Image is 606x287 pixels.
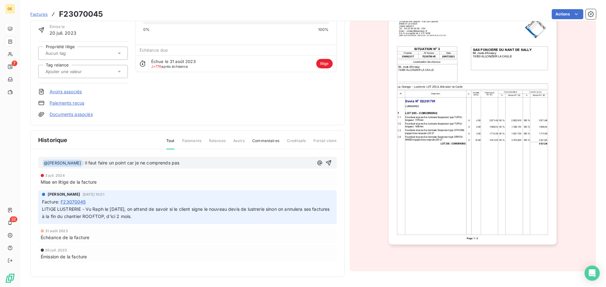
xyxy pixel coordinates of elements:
[45,248,67,252] span: 20 juil. 2023
[143,27,150,32] span: 0%
[389,8,556,244] img: invoice_thumbnail
[252,138,279,149] span: Commentaires
[45,229,68,233] span: 31 août 2023
[41,234,89,241] span: Échéance de la facture
[140,48,168,53] span: Échéance due
[5,273,15,283] img: Logo LeanPay
[313,138,336,149] span: Portail client
[45,174,65,177] span: 3 juil. 2024
[552,9,583,19] button: Actions
[209,138,226,149] span: Relances
[43,160,82,167] span: @ [PERSON_NAME]
[30,12,48,17] span: Factures
[38,136,68,144] span: Historique
[83,192,104,196] span: [DATE] 10:51
[166,138,175,149] span: Tout
[61,198,86,205] span: F23070045
[82,160,179,165] span: : il faut faire un point car je ne comprends pas
[316,59,333,68] span: litige
[42,198,59,205] span: Facture :
[50,111,93,118] a: Documents associés
[50,30,76,36] span: 20 juil. 2023
[42,206,331,219] span: LITIGE LUSTRERIE - Vu Raph le [DATE], on attend de savoir si le client signe le nouveau devis de ...
[50,89,82,95] a: Avoirs associés
[233,138,245,149] span: Avoirs
[45,50,83,56] input: Aucun tag
[151,59,196,64] span: Échue le 31 août 2023
[151,65,188,68] span: après échéance
[30,11,48,17] a: Factures
[41,179,97,185] span: Mise en litige de la facture
[151,64,162,69] span: J+776
[50,24,76,30] span: Émise le
[41,253,87,260] span: Émission de la facture
[182,138,201,149] span: Paiements
[45,69,108,74] input: Ajouter une valeur
[48,192,80,197] span: [PERSON_NAME]
[585,266,600,281] div: Open Intercom Messenger
[287,138,306,149] span: Creditsafe
[318,27,329,32] span: 100%
[10,216,17,222] span: 22
[59,9,103,20] h3: F23070045
[5,4,15,14] div: DE
[50,100,84,106] a: Paiements reçus
[12,60,17,66] span: 7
